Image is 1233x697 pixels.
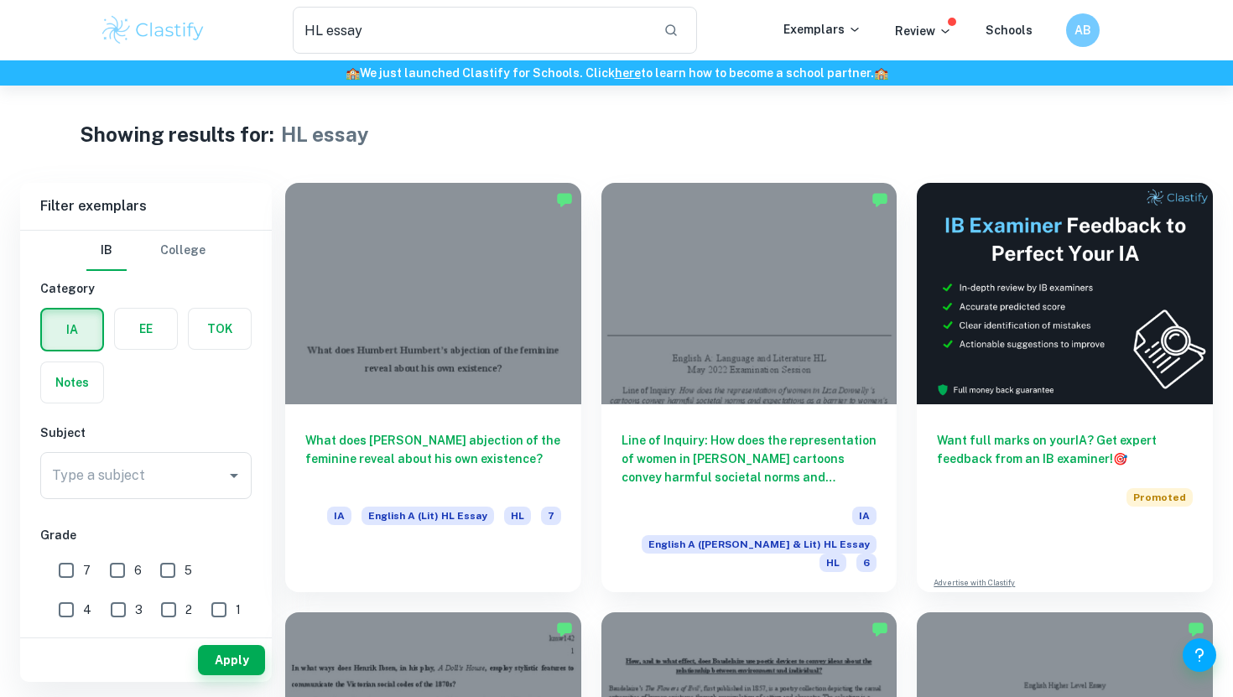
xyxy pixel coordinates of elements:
h6: Category [40,279,252,298]
span: HL [819,554,846,572]
span: 5 [185,561,192,580]
span: 1 [236,601,241,619]
button: Apply [198,645,265,675]
span: 6 [856,554,877,572]
a: here [615,66,641,80]
h1: Showing results for: [80,119,274,149]
span: IA [327,507,351,525]
img: Marked [556,191,573,208]
span: HL [504,507,531,525]
span: 🏫 [346,66,360,80]
div: Filter type choice [86,231,205,271]
a: Line of Inquiry: How does the representation of women in [PERSON_NAME] cartoons convey harmful so... [601,183,897,592]
h6: Line of Inquiry: How does the representation of women in [PERSON_NAME] cartoons convey harmful so... [622,431,877,486]
h6: We just launched Clastify for Schools. Click to learn how to become a school partner. [3,64,1230,82]
a: Advertise with Clastify [934,577,1015,589]
img: Clastify logo [100,13,206,47]
img: Marked [1188,621,1204,637]
button: Help and Feedback [1183,638,1216,672]
span: English A ([PERSON_NAME] & Lit) HL Essay [642,535,877,554]
span: 7 [541,507,561,525]
button: AB [1066,13,1100,47]
button: TOK [189,309,251,349]
img: Thumbnail [917,183,1213,404]
span: 4 [83,601,91,619]
button: EE [115,309,177,349]
a: What does [PERSON_NAME] abjection of the feminine reveal about his own existence?IAEnglish A (Lit... [285,183,581,592]
input: Search for any exemplars... [293,7,650,54]
button: College [160,231,205,271]
button: IB [86,231,127,271]
span: 3 [135,601,143,619]
h6: Grade [40,526,252,544]
button: Notes [41,362,103,403]
span: 🎯 [1113,452,1127,466]
span: IA [852,507,877,525]
img: Marked [556,621,573,637]
img: Marked [871,191,888,208]
h6: Filter exemplars [20,183,272,230]
span: 2 [185,601,192,619]
p: Exemplars [783,20,861,39]
h6: AB [1074,21,1093,39]
button: Open [222,464,246,487]
h6: What does [PERSON_NAME] abjection of the feminine reveal about his own existence? [305,431,561,486]
a: Schools [986,23,1033,37]
span: 🏫 [874,66,888,80]
span: 6 [134,561,142,580]
h1: HL essay [281,119,369,149]
p: Review [895,22,952,40]
h6: Want full marks on your IA ? Get expert feedback from an IB examiner! [937,431,1193,468]
span: English A (Lit) HL Essay [362,507,494,525]
img: Marked [871,621,888,637]
span: 7 [83,561,91,580]
button: IA [42,309,102,350]
h6: Subject [40,424,252,442]
a: Want full marks on yourIA? Get expert feedback from an IB examiner!PromotedAdvertise with Clastify [917,183,1213,592]
span: Promoted [1126,488,1193,507]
